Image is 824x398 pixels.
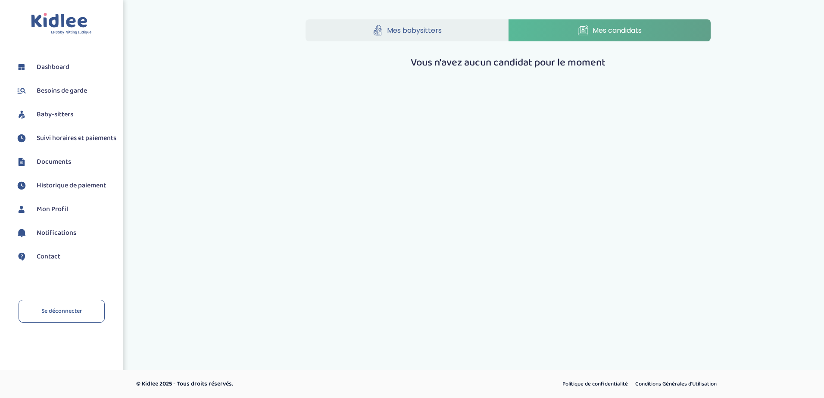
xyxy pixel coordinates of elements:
[37,157,71,167] span: Documents
[15,250,28,263] img: contact.svg
[37,86,87,96] span: Besoins de garde
[15,250,116,263] a: Contact
[15,108,116,121] a: Baby-sitters
[37,204,68,215] span: Mon Profil
[15,61,28,74] img: dashboard.svg
[15,179,116,192] a: Historique de paiement
[15,203,116,216] a: Mon Profil
[559,379,631,390] a: Politique de confidentialité
[37,133,116,143] span: Suivi horaires et paiements
[136,379,449,389] p: © Kidlee 2025 - Tous droits réservés.
[37,62,69,72] span: Dashboard
[15,84,116,97] a: Besoins de garde
[306,19,508,41] a: Mes babysitters
[15,179,28,192] img: suivihoraire.svg
[387,25,442,36] span: Mes babysitters
[15,155,28,168] img: documents.svg
[37,180,106,191] span: Historique de paiement
[593,25,642,36] span: Mes candidats
[15,108,28,121] img: babysitters.svg
[37,109,73,120] span: Baby-sitters
[15,84,28,97] img: besoin.svg
[31,13,92,35] img: logo.svg
[632,379,720,390] a: Conditions Générales d’Utilisation
[15,132,28,145] img: suivihoraire.svg
[509,19,711,41] a: Mes candidats
[15,132,116,145] a: Suivi horaires et paiements
[37,252,60,262] span: Contact
[37,228,76,238] span: Notifications
[15,155,116,168] a: Documents
[15,227,116,239] a: Notifications
[306,55,711,71] p: Vous n'avez aucun candidat pour le moment
[15,61,116,74] a: Dashboard
[15,203,28,216] img: profil.svg
[15,227,28,239] img: notification.svg
[19,300,105,323] a: Se déconnecter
